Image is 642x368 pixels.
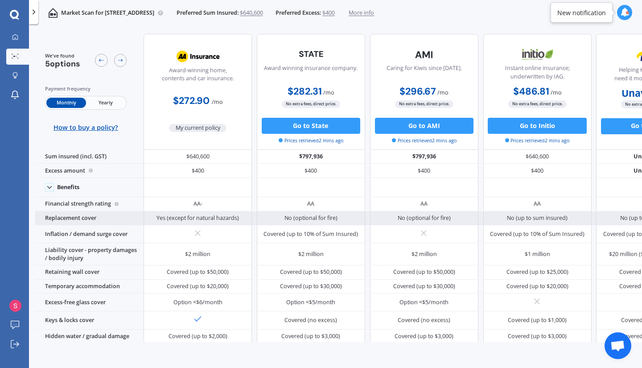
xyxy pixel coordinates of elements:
div: Caring for Kiwis since [DATE]. [387,64,462,84]
div: Option <$5/month [399,298,449,306]
span: More info [349,9,374,17]
div: No (optional for fire) [284,214,337,222]
span: Monthly [46,98,86,108]
div: $400 [370,164,478,178]
span: / mo [551,89,562,96]
div: Benefits [57,184,79,191]
span: No extra fees, direct price. [508,100,567,108]
img: ACg8ocIcVf3EcW96NcATJx1w9qbm6uKenQmJVzU1z5pyhpbBDcDwNQ=s96-c [9,300,21,312]
div: Option <$6/month [173,298,222,306]
div: Covered (up to $25,000) [506,268,568,276]
div: Covered (up to 10% of Sum Insured) [263,230,358,238]
div: Covered (up to $2,000) [169,332,227,340]
div: Covered (up to $30,000) [280,282,342,290]
span: $400 [322,9,335,17]
b: $272.90 [173,95,210,107]
div: Covered (up to 10% of Sum Insured) [490,230,584,238]
div: Inflation / demand surge cover [35,225,144,243]
div: Sum insured (incl. GST) [35,150,144,164]
span: No extra fees, direct price. [395,100,453,108]
div: Covered (no excess) [284,316,337,324]
div: $797,936 [257,150,365,164]
img: Initio.webp [511,45,564,65]
div: Temporary accommodation [35,280,144,294]
div: $400 [483,164,592,178]
div: Covered (up to $3,000) [508,332,567,340]
span: Prices retrieved 2 mins ago [505,137,570,144]
div: $2 million [412,250,437,258]
div: Covered (up to $50,000) [393,268,455,276]
span: 5 options [45,58,80,69]
span: We've found [45,52,80,59]
div: Hidden water / gradual damage [35,330,144,344]
span: No extra fees, direct price. [282,100,340,108]
div: Covered (up to $50,000) [167,268,229,276]
div: Covered (no excess) [398,316,450,324]
div: $400 [257,164,365,178]
div: Covered (up to $20,000) [167,282,229,290]
span: My current policy [169,124,226,132]
div: Covered (up to $50,000) [280,268,342,276]
div: Yes (except for natural hazards) [156,214,239,222]
div: $400 [144,164,252,178]
img: State-text-1.webp [284,45,337,63]
div: $640,600 [144,150,252,164]
div: $2 million [185,250,210,258]
b: $486.81 [513,85,549,98]
div: New notification [557,8,606,17]
button: Go to AMI [375,118,473,134]
span: Preferred Excess: [276,9,321,17]
span: How to buy a policy? [53,124,118,132]
div: Covered (up to $3,000) [395,332,453,340]
div: No (up to sum insured) [507,214,568,222]
span: / mo [323,89,334,96]
div: $1 million [525,250,550,258]
div: AA [534,200,541,208]
div: Financial strength rating [35,197,144,211]
span: Yearly [86,98,125,108]
div: Covered (up to $30,000) [393,282,455,290]
p: Market Scan for [STREET_ADDRESS] [61,9,154,17]
b: $296.67 [399,85,436,98]
div: Open chat [605,332,631,359]
span: Prices retrieved 2 mins ago [279,137,343,144]
div: AA- [193,200,202,208]
span: $640,600 [240,9,263,17]
div: $640,600 [483,150,592,164]
div: AA [307,200,314,208]
div: Liability cover - property damages / bodily injury [35,243,144,265]
div: Keys & locks cover [35,311,144,329]
span: / mo [212,98,223,106]
div: Award winning insurance company. [264,64,358,84]
div: AA [420,200,428,208]
div: Payment frequency [45,85,127,93]
div: Replacement cover [35,211,144,226]
span: / mo [437,89,449,96]
div: No (optional for fire) [398,214,451,222]
div: $797,936 [370,150,478,164]
span: Preferred Sum Insured: [177,9,239,17]
div: $2 million [298,250,324,258]
b: $282.31 [288,85,322,98]
div: Award-winning home, contents and car insurance. [151,66,245,87]
img: AMI-text-1.webp [398,45,451,65]
img: AA.webp [171,46,224,66]
div: Option <$5/month [286,298,335,306]
div: Instant online insurance; underwritten by IAG. [490,64,584,84]
button: Go to Initio [488,118,586,134]
button: Go to State [262,118,360,134]
div: Covered (up to $20,000) [506,282,568,290]
span: Prices retrieved 2 mins ago [392,137,457,144]
div: Excess-free glass cover [35,294,144,311]
div: Covered (up to $1,000) [508,316,567,324]
div: Excess amount [35,164,144,178]
img: home-and-contents.b802091223b8502ef2dd.svg [48,8,58,18]
div: Covered (up to $3,000) [281,332,340,340]
div: Retaining wall cover [35,265,144,280]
